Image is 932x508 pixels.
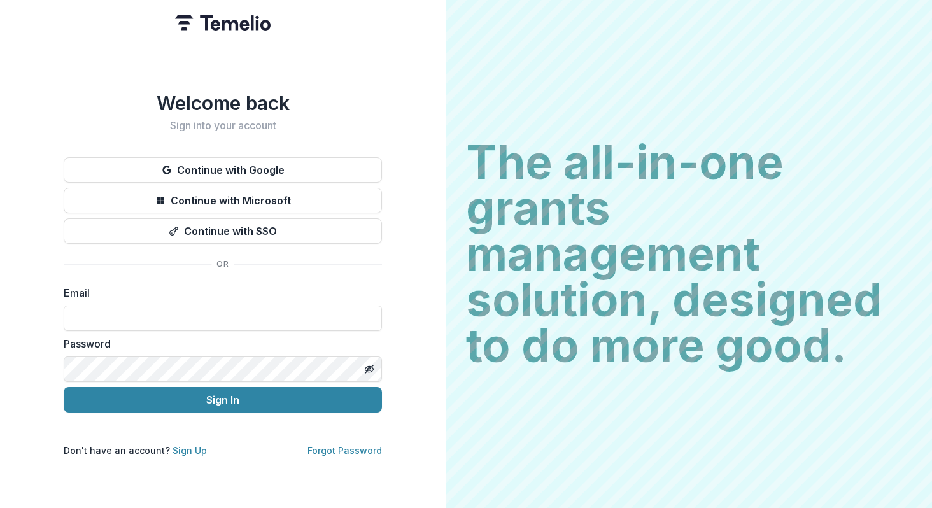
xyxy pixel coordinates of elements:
[64,218,382,244] button: Continue with SSO
[64,285,374,300] label: Email
[359,359,379,379] button: Toggle password visibility
[64,387,382,413] button: Sign In
[64,92,382,115] h1: Welcome back
[64,444,207,457] p: Don't have an account?
[64,120,382,132] h2: Sign into your account
[64,157,382,183] button: Continue with Google
[64,188,382,213] button: Continue with Microsoft
[307,445,382,456] a: Forgot Password
[173,445,207,456] a: Sign Up
[64,336,374,351] label: Password
[175,15,271,31] img: Temelio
